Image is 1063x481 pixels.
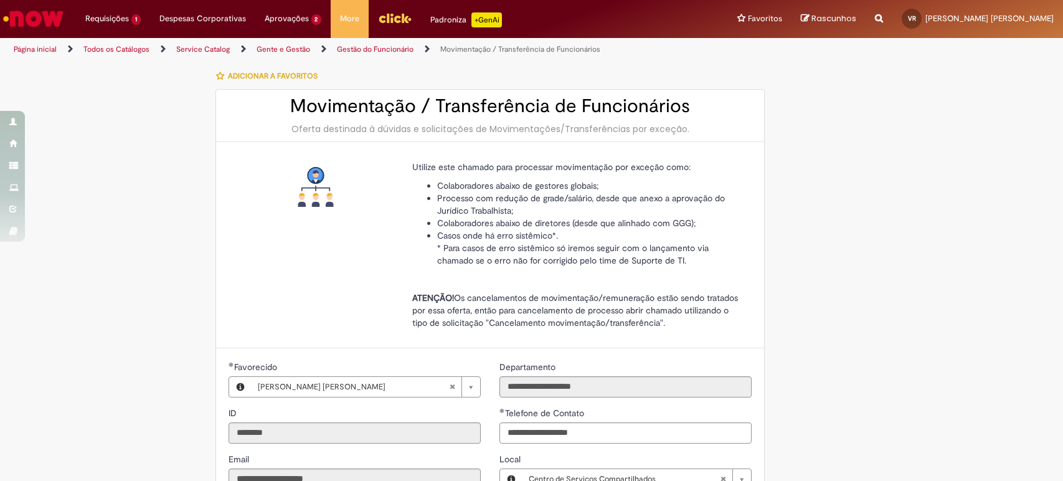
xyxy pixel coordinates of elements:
[430,12,502,27] div: Padroniza
[228,71,318,81] span: Adicionar a Favoritos
[229,453,252,465] label: Somente leitura - Email
[229,123,752,135] div: Oferta destinada à dúvidas e solicitações de Movimentações/Transferências por exceção.
[229,377,252,397] button: Favorecido, Visualizar este registro Vanessa Paiva Ribeiro
[85,12,129,25] span: Requisições
[437,180,599,191] span: Colaboradores abaixo de gestores globais;
[499,408,505,413] span: Obrigatório Preenchido
[471,12,502,27] p: +GenAi
[925,13,1054,24] span: [PERSON_NAME] [PERSON_NAME]
[229,362,234,367] span: Obrigatório Preenchido
[252,377,480,397] a: [PERSON_NAME] [PERSON_NAME]Limpar campo Favorecido
[1,6,65,31] img: ServiceNow
[412,292,738,328] span: Os cancelamentos de movimentação/remuneração estão sendo tratados por essa oferta, então para can...
[505,407,587,419] span: Telefone de Contato
[437,217,696,229] span: Colaboradores abaixo de diretores (desde que alinhado com GGG);
[499,361,558,373] label: Somente leitura - Departamento
[229,407,239,419] span: Somente leitura - ID
[229,407,239,419] label: Somente leitura - ID
[337,44,413,54] a: Gestão do Funcionário
[437,230,558,241] span: Casos onde há erro sistêmico*.
[437,193,725,216] span: Processo com redução de grade/salário, desde que anexo a aprovação do Jurídico Trabalhista;
[443,377,461,397] abbr: Limpar campo Favorecido
[908,14,916,22] span: VR
[229,422,481,444] input: ID
[229,96,752,117] h2: Movimentação / Transferência de Funcionários
[258,377,449,397] span: [PERSON_NAME] [PERSON_NAME]
[296,167,336,207] img: Movimentação / Transferência de Funcionários
[437,242,709,266] span: * Para casos de erro sistêmico só iremos seguir com o lançamento via chamado se o erro não for co...
[265,12,309,25] span: Aprovações
[14,44,57,54] a: Página inicial
[412,292,454,303] strong: ATENÇÃO!
[499,422,752,444] input: Telefone de Contato
[83,44,149,54] a: Todos os Catálogos
[229,454,252,465] span: Somente leitura - Email
[131,14,141,25] span: 1
[257,44,310,54] a: Gente e Gestão
[9,38,699,61] ul: Trilhas de página
[499,361,558,373] span: Somente leitura - Departamento
[234,361,280,373] span: Necessários - Favorecido
[215,63,324,89] button: Adicionar a Favoritos
[340,12,359,25] span: More
[748,12,782,25] span: Favoritos
[159,12,246,25] span: Despesas Corporativas
[801,13,856,25] a: Rascunhos
[412,161,691,173] span: Utilize este chamado para processar movimentação por exceção como:
[811,12,856,24] span: Rascunhos
[378,9,412,27] img: click_logo_yellow_360x200.png
[499,376,752,398] input: Departamento
[499,454,523,465] span: Local
[176,44,230,54] a: Service Catalog
[440,44,600,54] a: Movimentação / Transferência de Funcionários
[311,14,322,25] span: 2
